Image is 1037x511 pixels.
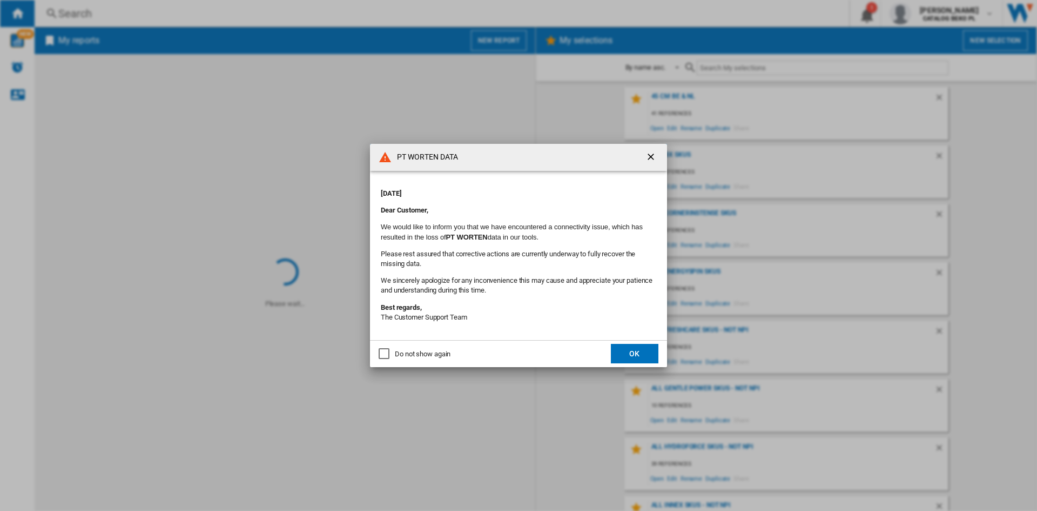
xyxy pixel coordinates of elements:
[379,349,450,359] md-checkbox: Do not show again
[381,189,401,197] strong: [DATE]
[446,233,488,241] b: PT WORTEN
[381,303,656,322] p: The Customer Support Team
[395,349,450,359] div: Do not show again
[381,303,422,311] strong: Best regards,
[381,206,428,214] strong: Dear Customer,
[381,276,656,295] p: We sincerely apologize for any inconvenience this may cause and appreciate your patience and unde...
[641,147,663,168] button: getI18NText('BUTTONS.CLOSE_DIALOG')
[392,152,458,163] h4: PT WORTEN DATA
[488,233,538,241] font: data in our tools.
[611,344,658,363] button: OK
[381,223,643,241] font: We would like to inform you that we have encountered a connectivity issue, which has resulted in ...
[645,151,658,164] ng-md-icon: getI18NText('BUTTONS.CLOSE_DIALOG')
[381,249,656,269] p: Please rest assured that corrective actions are currently underway to fully recover the missing d...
